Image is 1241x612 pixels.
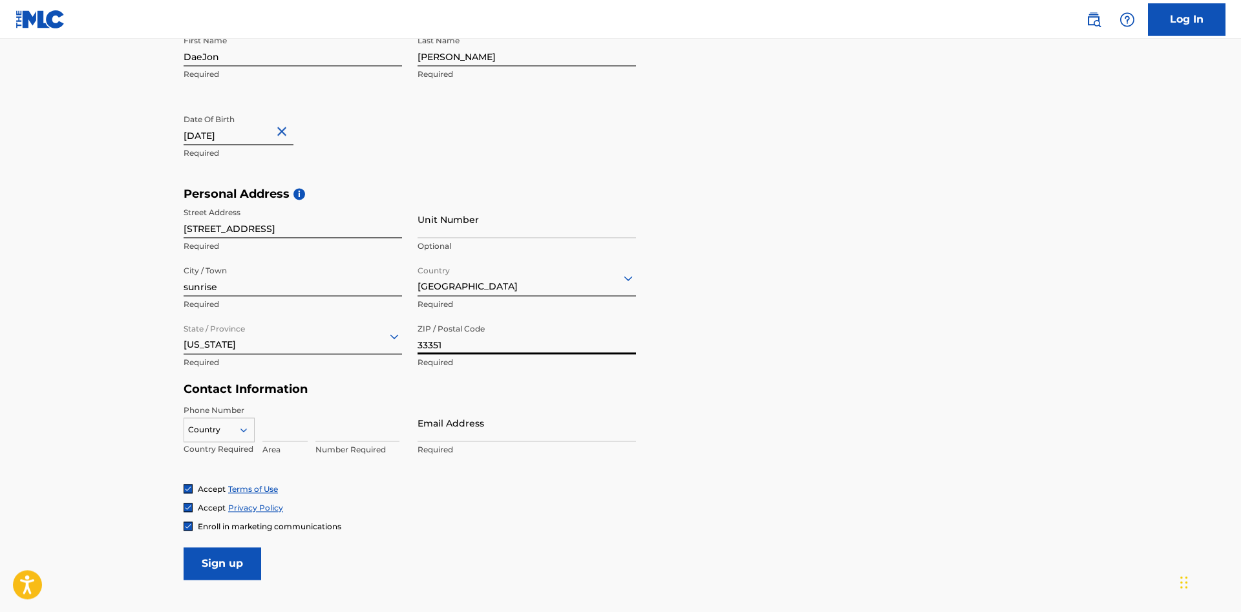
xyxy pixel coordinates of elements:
p: Required [184,299,402,310]
p: Required [418,357,636,368]
button: Close [274,112,293,151]
p: Area [262,444,308,456]
img: checkbox [184,522,192,530]
p: Required [184,147,402,159]
input: Sign up [184,547,261,580]
img: checkbox [184,503,192,511]
div: Drag [1180,563,1188,602]
a: Privacy Policy [228,503,283,512]
p: Required [184,357,402,368]
p: Required [184,240,402,252]
a: Public Search [1081,6,1107,32]
div: [US_STATE] [184,320,402,352]
p: Country Required [184,443,255,455]
span: i [293,188,305,200]
a: Terms of Use [228,484,278,494]
p: Number Required [315,444,399,456]
h5: Contact Information [184,382,636,397]
div: [GEOGRAPHIC_DATA] [418,262,636,293]
span: Accept [198,484,226,494]
label: State / Province [184,315,245,335]
h5: Personal Address [184,187,1057,202]
a: Log In [1148,3,1225,36]
p: Required [418,69,636,80]
p: Required [418,299,636,310]
img: help [1119,12,1135,27]
label: Country [418,257,450,277]
span: Accept [198,503,226,512]
p: Optional [418,240,636,252]
span: Enroll in marketing communications [198,522,341,531]
div: Help [1114,6,1140,32]
p: Required [184,69,402,80]
iframe: Chat Widget [1176,550,1241,612]
p: Required [418,444,636,456]
img: checkbox [184,485,192,492]
img: MLC Logo [16,10,65,28]
img: search [1086,12,1101,27]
